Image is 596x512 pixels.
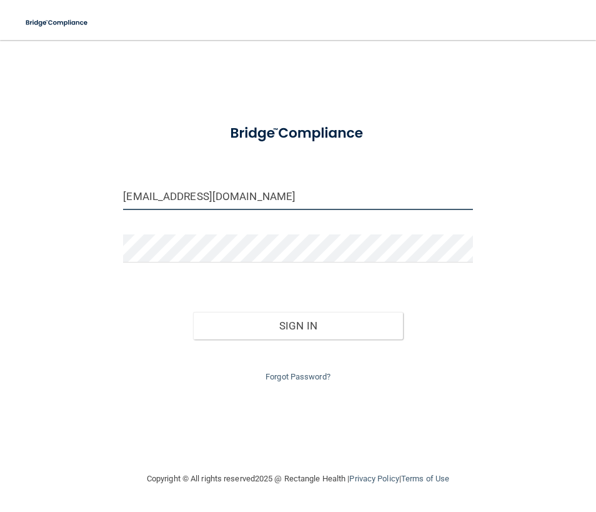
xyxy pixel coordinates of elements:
[193,312,403,339] button: Sign In
[266,372,330,381] a: Forgot Password?
[401,474,449,483] a: Terms of Use
[349,474,399,483] a: Privacy Policy
[19,10,96,36] img: bridge_compliance_login_screen.278c3ca4.svg
[216,115,381,152] img: bridge_compliance_login_screen.278c3ca4.svg
[380,423,581,473] iframe: Drift Widget Chat Controller
[123,182,472,210] input: Email
[70,459,526,499] div: Copyright © All rights reserved 2025 @ Rectangle Health | |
